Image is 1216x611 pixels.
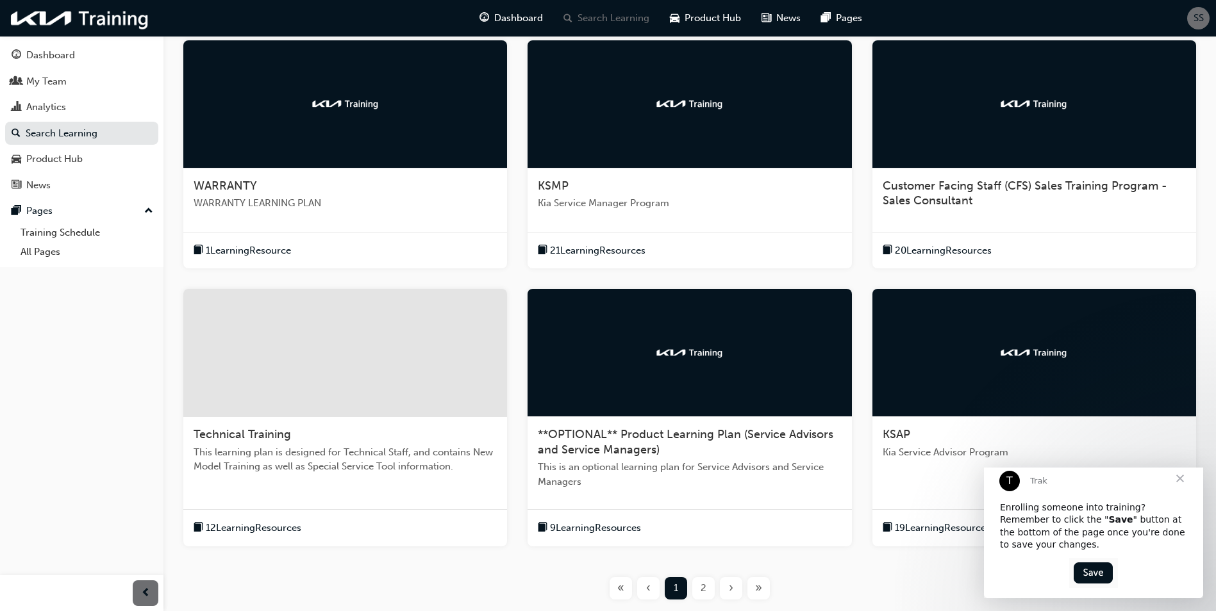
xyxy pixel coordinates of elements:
[194,243,203,259] span: book-icon
[15,223,158,243] a: Training Schedule
[12,154,21,165] span: car-icon
[206,521,301,535] span: 12 Learning Resources
[685,11,741,26] span: Product Hub
[469,5,553,31] a: guage-iconDashboard
[12,76,21,88] span: people-icon
[670,10,679,26] span: car-icon
[776,11,801,26] span: News
[194,243,291,259] button: book-icon1LearningResource
[528,289,851,546] a: kia-training**OPTIONAL** Product Learning Plan (Service Advisors and Service Managers)This is an ...
[538,520,641,536] button: book-icon9LearningResources
[5,199,158,223] button: Pages
[654,97,725,110] img: kia-training
[553,5,660,31] a: search-iconSearch Learning
[494,11,543,26] span: Dashboard
[183,40,507,269] a: kia-trainingWARRANTYWARRANTY LEARNING PLANbook-icon1LearningResource
[141,585,151,601] span: prev-icon
[5,174,158,197] a: News
[999,346,1069,359] img: kia-training
[12,206,21,217] span: pages-icon
[635,577,662,599] button: Previous page
[5,147,158,171] a: Product Hub
[550,521,641,535] span: 9 Learning Resources
[12,102,21,113] span: chart-icon
[310,97,381,110] img: kia-training
[883,179,1167,208] span: Customer Facing Staff (CFS) Sales Training Program - Sales Consultant
[26,100,66,115] div: Analytics
[15,242,158,262] a: All Pages
[26,48,75,63] div: Dashboard
[194,520,203,536] span: book-icon
[745,577,772,599] button: Last page
[674,581,678,596] span: 1
[479,10,489,26] span: guage-icon
[563,10,572,26] span: search-icon
[124,47,149,57] b: Save
[5,122,158,145] a: Search Learning
[538,427,833,457] span: **OPTIONAL** Product Learning Plan (Service Advisors and Service Managers)
[821,10,831,26] span: pages-icon
[26,74,67,89] div: My Team
[12,50,21,61] span: guage-icon
[836,11,862,26] span: Pages
[5,70,158,94] a: My Team
[26,152,83,167] div: Product Hub
[883,243,892,259] span: book-icon
[6,5,154,31] img: kia-training
[690,577,717,599] button: Page 2
[194,427,291,441] span: Technical Training
[5,41,158,199] button: DashboardMy TeamAnalyticsSearch LearningProduct HubNews
[729,581,733,596] span: ›
[607,577,635,599] button: First page
[654,346,725,359] img: kia-training
[755,581,762,596] span: »
[194,196,497,211] span: WARRANTY LEARNING PLAN
[999,97,1069,110] img: kia-training
[872,289,1196,546] a: kia-trainingKSAPKia Service Advisor Programbook-icon19LearningResources
[538,196,841,211] span: Kia Service Manager Program
[984,468,1203,598] iframe: Intercom live chat message
[5,44,158,67] a: Dashboard
[5,95,158,119] a: Analytics
[538,460,841,489] span: This is an optional learning plan for Service Advisors and Service Managers
[872,40,1196,269] a: kia-trainingCustomer Facing Staff (CFS) Sales Training Program - Sales Consultantbook-icon20Learn...
[16,34,203,84] div: Enrolling someone into training? Remember to click the " " button at the bottom of the page once ...
[538,520,547,536] span: book-icon
[883,427,910,441] span: KSAP
[578,11,649,26] span: Search Learning
[12,180,21,191] span: news-icon
[883,243,992,259] button: book-icon20LearningResources
[701,581,706,596] span: 2
[144,203,153,220] span: up-icon
[1194,11,1204,26] span: SS
[206,243,291,258] span: 1 Learning Resource
[883,520,990,536] button: book-icon19LearningResources
[550,243,645,258] span: 21 Learning Resources
[194,179,257,193] span: WARRANTY
[538,243,547,259] span: book-icon
[12,128,21,140] span: search-icon
[883,445,1186,460] span: Kia Service Advisor Program
[538,179,569,193] span: KSMP
[528,40,851,269] a: kia-trainingKSMPKia Service Manager Programbook-icon21LearningResources
[662,577,690,599] button: Page 1
[762,10,771,26] span: news-icon
[194,520,301,536] button: book-icon12LearningResources
[751,5,811,31] a: news-iconNews
[538,243,645,259] button: book-icon21LearningResources
[26,204,53,218] div: Pages
[717,577,745,599] button: Next page
[660,5,751,31] a: car-iconProduct Hub
[194,445,497,474] span: This learning plan is designed for Technical Staff, and contains New Model Training as well as Sp...
[895,243,992,258] span: 20 Learning Resources
[617,581,624,596] span: «
[1187,7,1210,29] button: SS
[883,520,892,536] span: book-icon
[26,178,51,193] div: News
[895,521,990,535] span: 19 Learning Resources
[646,581,651,596] span: ‹
[183,289,507,546] a: Technical TrainingThis learning plan is designed for Technical Staff, and contains New Model Trai...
